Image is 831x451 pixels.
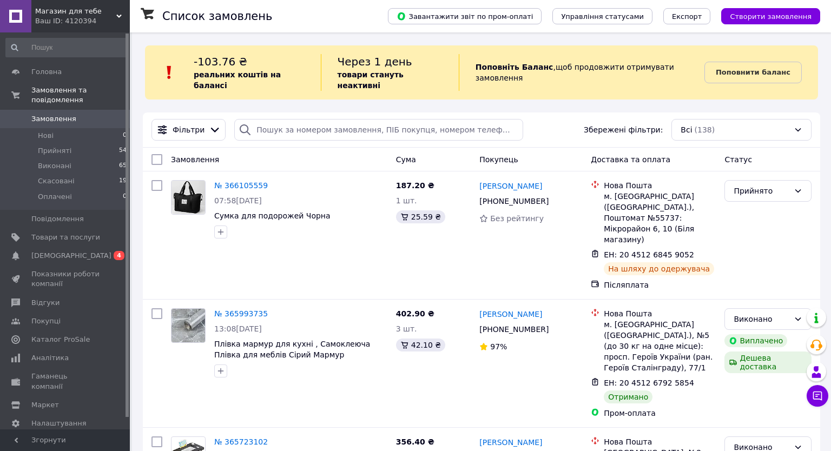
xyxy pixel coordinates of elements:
a: Фото товару [171,308,206,343]
span: 54 [119,146,127,156]
span: [DEMOGRAPHIC_DATA] [31,251,111,261]
span: 13:08[DATE] [214,324,262,333]
div: Післяплата [604,280,716,290]
div: Отримано [604,390,652,403]
span: ЕН: 20 4512 6845 9052 [604,250,694,259]
span: Замовлення [171,155,219,164]
span: 187.20 ₴ [396,181,434,190]
div: 25.59 ₴ [396,210,445,223]
span: 97% [490,342,507,351]
span: Каталог ProSale [31,335,90,344]
div: Дешева доставка [724,351,812,373]
span: 356.40 ₴ [396,437,434,446]
a: Створити замовлення [710,11,820,20]
button: Управління статусами [552,8,652,24]
span: Магазин для тебе [35,6,116,16]
span: Через 1 день [338,55,412,68]
span: Прийняті [38,146,71,156]
span: 07:58[DATE] [214,196,262,205]
input: Пошук [5,38,128,57]
span: 1 шт. [396,196,417,205]
span: Покупці [31,316,61,326]
div: Нова Пошта [604,436,716,447]
span: 19 [119,176,127,186]
span: Виконані [38,161,71,171]
span: (138) [695,125,715,134]
input: Пошук за номером замовлення, ПІБ покупця, номером телефону, Email, номером накладної [234,119,523,141]
span: Покупець [479,155,518,164]
span: 0 [123,192,127,202]
button: Створити замовлення [721,8,820,24]
img: Фото товару [172,309,205,342]
span: 0 [123,131,127,141]
b: Поповніть Баланс [476,63,553,71]
button: Завантажити звіт по пром-оплаті [388,8,542,24]
button: Чат з покупцем [807,385,828,407]
a: Поповнити баланс [704,62,802,83]
span: Доставка та оплата [591,155,670,164]
span: Експорт [672,12,702,21]
a: [PERSON_NAME] [479,309,542,320]
span: Товари та послуги [31,233,100,242]
span: Повідомлення [31,214,84,224]
div: Пром-оплата [604,408,716,419]
img: :exclamation: [161,64,177,81]
button: Експорт [663,8,711,24]
span: Головна [31,67,62,77]
span: Фільтри [173,124,205,135]
span: Замовлення та повідомлення [31,85,130,105]
a: № 366105559 [214,181,268,190]
span: Cума [396,155,416,164]
div: Виплачено [724,334,787,347]
span: 3 шт. [396,324,417,333]
div: [PHONE_NUMBER] [477,322,551,337]
img: Фото товару [172,181,205,214]
span: Управління статусами [561,12,644,21]
span: 4 [114,251,124,260]
div: Нова Пошта [604,308,716,319]
span: Нові [38,131,54,141]
span: Збережені фільтри: [584,124,663,135]
span: ЕН: 20 4512 6792 5854 [604,379,694,387]
b: реальних коштів на балансі [194,70,281,90]
span: Створити замовлення [730,12,812,21]
span: Без рейтингу [490,214,544,223]
span: 402.90 ₴ [396,309,434,318]
div: м. [GEOGRAPHIC_DATA] ([GEOGRAPHIC_DATA].), №5 (до 30 кг на одне місце): просп. Героїв України (ра... [604,319,716,373]
a: [PERSON_NAME] [479,437,542,448]
span: Всі [681,124,692,135]
div: Виконано [734,313,789,325]
div: [PHONE_NUMBER] [477,194,551,209]
span: 65 [119,161,127,171]
span: Замовлення [31,114,76,124]
div: На шляху до одержувача [604,262,714,275]
span: Статус [724,155,752,164]
div: м. [GEOGRAPHIC_DATA] ([GEOGRAPHIC_DATA].), Поштомат №55737: Мікрорайон 6, 10 (Біля магазину) [604,191,716,245]
span: Маркет [31,400,59,410]
span: Відгуки [31,298,60,308]
div: Нова Пошта [604,180,716,191]
a: Сумка для подорожей Чорна [214,211,331,220]
a: № 365723102 [214,437,268,446]
span: -103.76 ₴ [194,55,247,68]
h1: Список замовлень [162,10,272,23]
span: Оплачені [38,192,72,202]
span: Аналітика [31,353,69,363]
a: № 365993735 [214,309,268,318]
a: [PERSON_NAME] [479,181,542,191]
div: , щоб продовжити отримувати замовлення [459,54,704,91]
a: Плівка мармур для кухні , Самоклеюча Плівка для меблів Сірий Мармур [214,340,370,359]
span: Показники роботи компанії [31,269,100,289]
b: товари стануть неактивні [338,70,404,90]
span: Скасовані [38,176,75,186]
span: Завантажити звіт по пром-оплаті [397,11,533,21]
span: Налаштування [31,419,87,428]
span: Гаманець компанії [31,372,100,391]
div: Прийнято [734,185,789,197]
div: 42.10 ₴ [396,339,445,351]
b: Поповнити баланс [716,68,790,76]
div: Ваш ID: 4120394 [35,16,130,26]
a: Фото товару [171,180,206,215]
